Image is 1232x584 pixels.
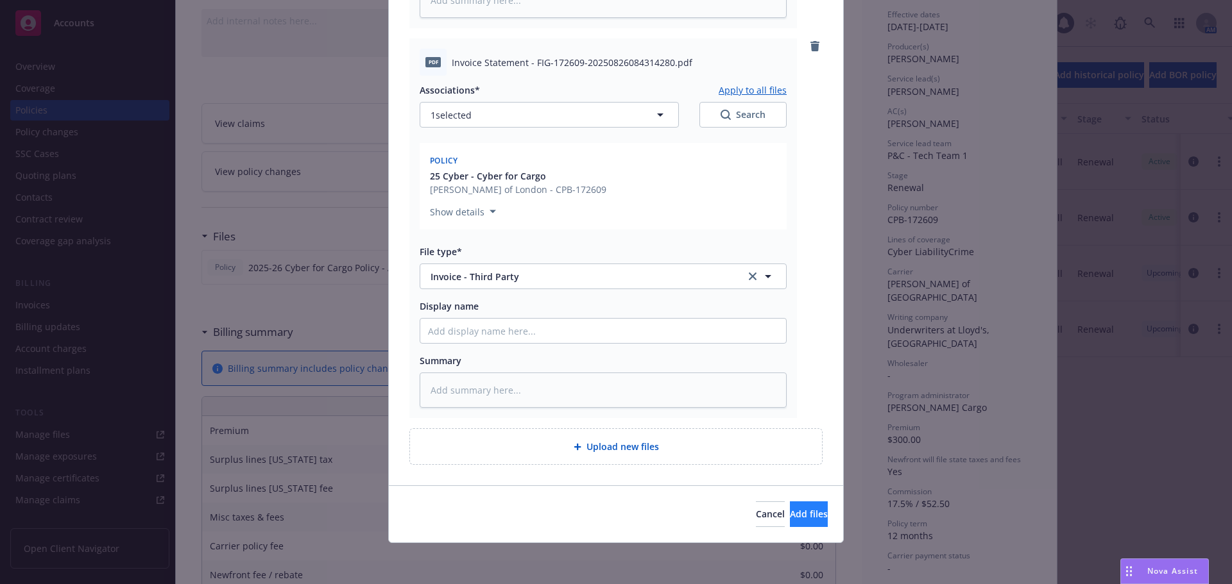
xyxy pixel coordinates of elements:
span: File type* [420,246,462,258]
span: Invoice - Third Party [431,270,728,283]
span: Display name [420,300,479,312]
button: Invoice - Third Partyclear selection [420,263,787,289]
a: clear selection [745,269,760,284]
span: Nova Assist [1147,565,1198,576]
button: Nova Assist [1120,558,1209,584]
div: Drag to move [1121,559,1137,583]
